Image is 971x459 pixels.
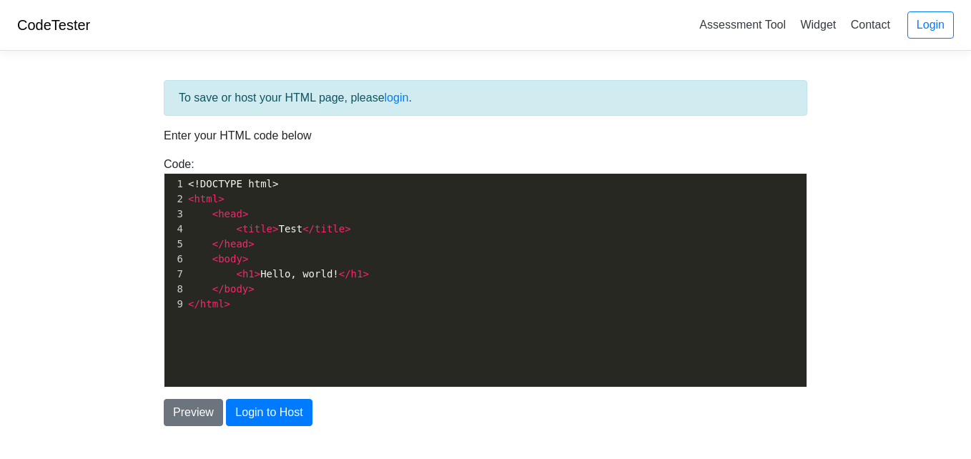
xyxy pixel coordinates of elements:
[248,238,254,250] span: >
[188,298,200,310] span: </
[188,268,369,280] span: Hello, world!
[153,156,818,388] div: Code:
[164,192,185,207] div: 2
[907,11,954,39] a: Login
[225,238,249,250] span: head
[212,238,225,250] span: </
[188,223,351,235] span: Test
[164,267,185,282] div: 7
[164,399,223,426] button: Preview
[345,223,350,235] span: >
[845,13,896,36] a: Contact
[164,297,185,312] div: 9
[351,268,363,280] span: h1
[218,193,224,204] span: >
[242,208,248,219] span: >
[236,268,242,280] span: <
[164,127,807,144] p: Enter your HTML code below
[225,298,230,310] span: >
[225,283,249,295] span: body
[242,223,272,235] span: title
[218,208,242,219] span: head
[315,223,345,235] span: title
[164,80,807,116] div: To save or host your HTML page, please .
[200,298,225,310] span: html
[212,253,218,265] span: <
[242,268,255,280] span: h1
[272,223,278,235] span: >
[236,223,242,235] span: <
[188,178,278,189] span: <!DOCTYPE html>
[164,237,185,252] div: 5
[363,268,368,280] span: >
[242,253,248,265] span: >
[385,92,409,104] a: login
[164,282,185,297] div: 8
[226,399,312,426] button: Login to Host
[339,268,351,280] span: </
[212,208,218,219] span: <
[218,253,242,265] span: body
[694,13,792,36] a: Assessment Tool
[164,222,185,237] div: 4
[255,268,260,280] span: >
[164,207,185,222] div: 3
[17,17,90,33] a: CodeTester
[164,252,185,267] div: 6
[248,283,254,295] span: >
[164,177,185,192] div: 1
[794,13,842,36] a: Widget
[212,283,225,295] span: </
[302,223,315,235] span: </
[188,193,194,204] span: <
[194,193,218,204] span: html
